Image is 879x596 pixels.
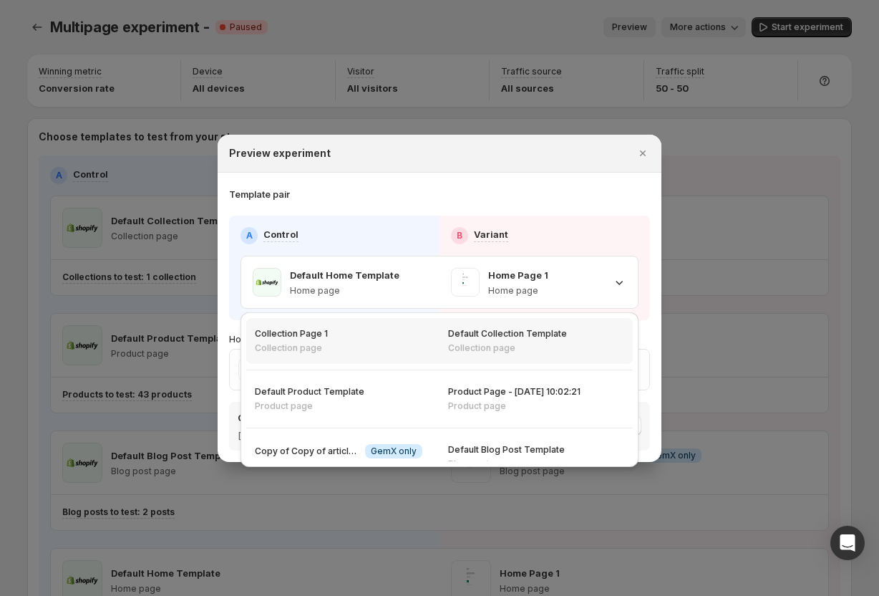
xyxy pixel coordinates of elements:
[290,268,399,282] p: Default Home Template
[229,146,331,160] h2: Preview experiment
[448,342,567,354] p: Collection page
[633,143,653,163] button: Close
[488,268,548,282] p: Home Page 1
[255,400,364,412] p: Product page
[255,446,359,457] p: Copy of Copy of article page 1
[290,285,399,297] p: Home page
[246,230,253,241] h2: A
[451,268,480,297] img: Home Page 1
[488,285,548,297] p: Home page
[371,446,417,457] span: GemX only
[263,227,298,241] p: Control
[255,328,328,340] p: Collection Page 1
[229,187,290,201] h3: Template pair
[830,526,865,560] div: Open Intercom Messenger
[448,458,565,470] p: Blog post page
[474,227,508,241] p: Variant
[255,342,328,354] p: Collection page
[448,386,581,398] p: Product Page - [DATE] 10:02:21
[448,328,567,340] p: Default Collection Template
[448,444,565,456] p: Default Blog Post Template
[457,230,462,241] h2: B
[253,268,281,297] img: Default Home Template
[448,400,581,412] p: Product page
[229,332,650,346] p: Home page
[255,386,364,398] p: Default Product Template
